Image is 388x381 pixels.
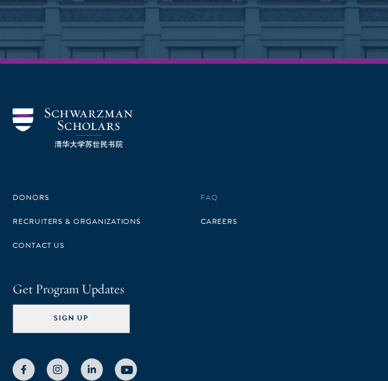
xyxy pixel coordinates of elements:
button: Sign Up [13,305,129,333]
a: FAQ [201,192,218,203]
h4: Get Program Updates [13,279,375,300]
a: Recruiters & Organizations [13,216,141,227]
a: Contact Us [13,240,64,251]
a: Donors [13,192,49,203]
img: Schwarzman Scholars [13,108,132,148]
a: Careers [201,216,238,227]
